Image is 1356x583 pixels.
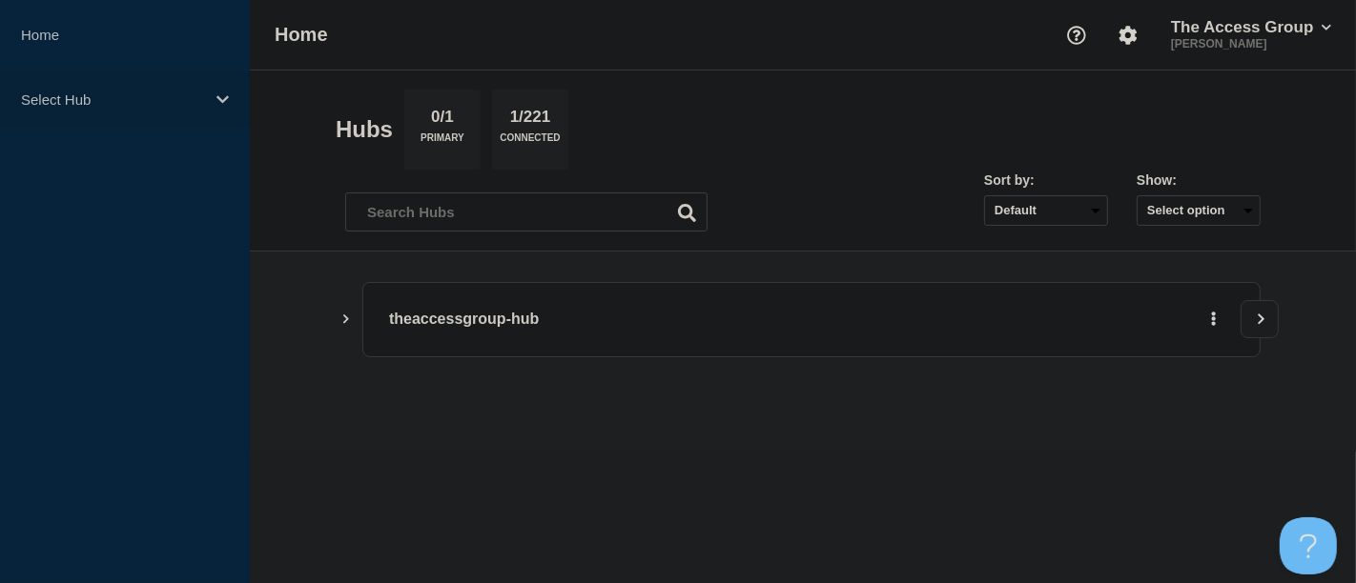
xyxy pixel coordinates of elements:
select: Sort by [984,195,1108,226]
button: More actions [1202,302,1226,337]
button: Select option [1137,195,1261,226]
p: theaccessgroup-hub [389,302,916,337]
iframe: Help Scout Beacon - Open [1280,517,1337,574]
p: Primary [421,132,464,152]
div: Sort by: [984,172,1108,188]
button: View [1241,300,1279,338]
p: [PERSON_NAME] [1167,37,1335,50]
p: Connected [500,132,560,152]
p: 1/221 [503,108,558,132]
button: Account settings [1108,15,1148,55]
input: Search Hubs [345,192,708,231]
p: 0/1 [424,108,462,132]
button: The Access Group [1167,18,1335,37]
div: Show: [1137,172,1261,188]
button: Support [1057,15,1097,55]
p: Select Hub [21,91,204,108]
button: Show Connected Hubs [341,312,351,327]
h1: Home [275,24,328,46]
h2: Hubs [336,116,393,143]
